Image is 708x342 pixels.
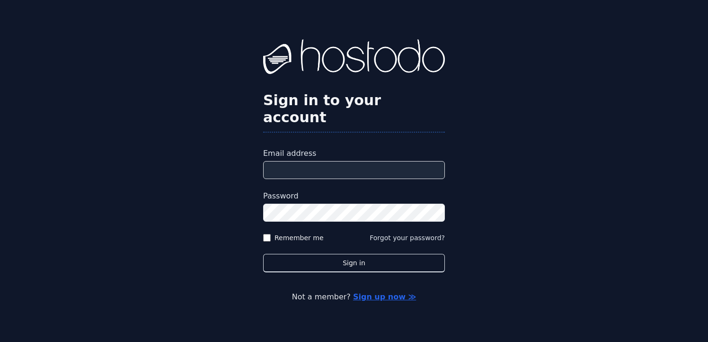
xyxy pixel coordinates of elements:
label: Email address [263,148,445,159]
label: Password [263,190,445,202]
img: Hostodo [263,39,445,77]
label: Remember me [274,233,324,243]
p: Not a member? [45,291,663,303]
button: Sign in [263,254,445,272]
a: Sign up now ≫ [353,292,416,301]
h2: Sign in to your account [263,92,445,126]
button: Forgot your password? [370,233,445,243]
